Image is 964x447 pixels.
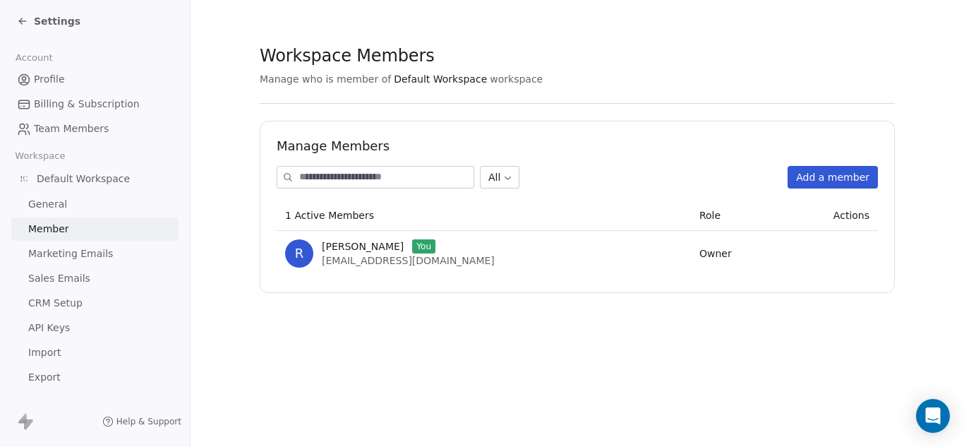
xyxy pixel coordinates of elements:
span: You [412,239,435,254]
div: Open Intercom Messenger [916,399,950,433]
span: Export [28,370,61,385]
a: Export [11,366,179,389]
span: Profile [34,72,65,87]
button: Add a member [788,166,878,189]
a: API Keys [11,316,179,340]
span: [EMAIL_ADDRESS][DOMAIN_NAME] [322,255,495,266]
span: CRM Setup [28,296,83,311]
span: Manage who is member of [260,72,391,86]
a: Billing & Subscription [11,93,179,116]
h1: Manage Members [277,138,878,155]
span: Import [28,345,61,360]
span: Sales Emails [28,271,90,286]
a: Team Members [11,117,179,141]
span: workspace [490,72,543,86]
a: Help & Support [102,416,181,427]
span: Workspace Members [260,45,434,66]
span: R [285,239,313,268]
span: Team Members [34,121,109,136]
a: Member [11,217,179,241]
span: Default Workspace [394,72,487,86]
span: 1 Active Members [285,210,374,221]
span: Actions [833,210,869,221]
a: Marketing Emails [11,242,179,266]
span: Billing & Subscription [34,97,140,112]
a: CRM Setup [11,292,179,315]
a: Settings [17,14,80,28]
a: Import [11,341,179,364]
span: Workspace [9,145,71,167]
span: API Keys [28,321,70,335]
span: Default Workspace [37,172,130,186]
span: Marketing Emails [28,246,113,261]
a: General [11,193,179,216]
span: Settings [34,14,80,28]
span: Member [28,222,69,237]
span: Owner [699,248,732,259]
span: Account [9,47,59,68]
span: [PERSON_NAME] [322,239,404,254]
a: Profile [11,68,179,91]
span: General [28,197,67,212]
span: Role [699,210,721,221]
img: Untitled%20design%20-%202024-12-05T191036.186.png [17,172,31,186]
a: Sales Emails [11,267,179,290]
span: Help & Support [116,416,181,427]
